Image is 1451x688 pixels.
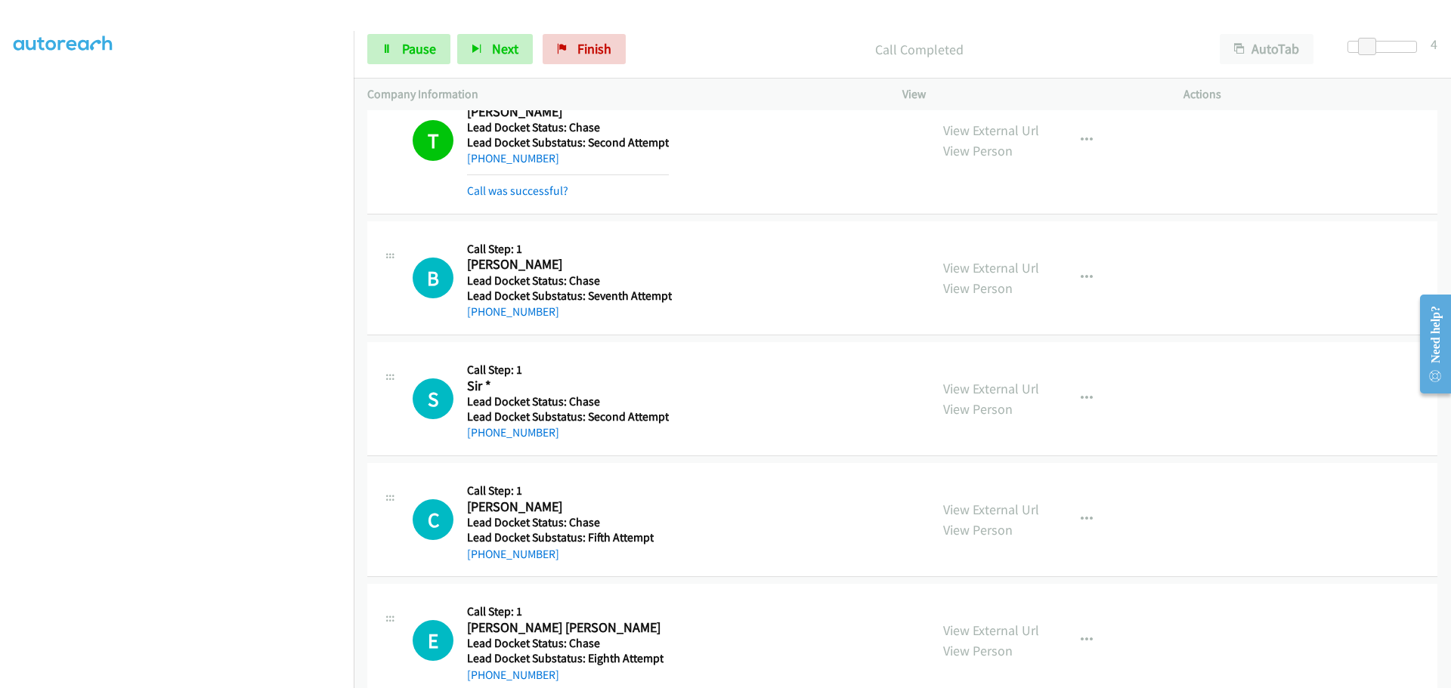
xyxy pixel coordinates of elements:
button: Next [457,34,533,64]
h1: E [413,620,453,661]
a: [PHONE_NUMBER] [467,547,559,561]
h2: Sir * [467,378,669,395]
h5: Lead Docket Status: Chase [467,273,672,288]
a: View External Url [943,122,1039,139]
a: View External Url [943,259,1039,276]
div: 4 [1431,34,1437,54]
iframe: Resource Center [1407,284,1451,404]
h2: [PERSON_NAME] [467,103,669,121]
h2: [PERSON_NAME] [PERSON_NAME] [467,619,664,637]
h5: Lead Docket Status: Chase [467,394,669,409]
h5: Lead Docket Substatus: Eighth Attempt [467,651,664,666]
a: [PHONE_NUMBER] [467,425,559,440]
h2: [PERSON_NAME] [467,256,672,273]
a: View Person [943,642,1013,659]
a: View External Url [943,501,1039,518]
h5: Call Step: 1 [467,483,654,498]
h1: S [413,378,453,419]
span: Next [492,40,518,57]
h2: [PERSON_NAME] [467,498,654,516]
h1: C [413,499,453,540]
h5: Call Step: 1 [467,363,669,378]
h5: Call Step: 1 [467,242,672,257]
a: [PHONE_NUMBER] [467,304,559,319]
p: View [902,85,1156,103]
div: The call is yet to be attempted [413,499,453,540]
a: View Person [943,400,1013,418]
h5: Lead Docket Substatus: Second Attempt [467,135,669,150]
h5: Lead Docket Substatus: Second Attempt [467,409,669,424]
a: View Person [943,279,1013,297]
h1: T [413,120,453,161]
div: The call is yet to be attempted [413,620,453,661]
p: Call Completed [646,39,1193,60]
a: Pause [367,34,450,64]
a: Finish [543,34,626,64]
h5: Call Step: 1 [467,604,664,619]
h5: Lead Docket Status: Chase [467,636,664,651]
a: [PHONE_NUMBER] [467,668,559,682]
div: The call is yet to be attempted [413,378,453,419]
h5: Lead Docket Status: Chase [467,515,654,530]
span: Pause [402,40,436,57]
button: AutoTab [1220,34,1313,64]
h5: Lead Docket Substatus: Seventh Attempt [467,288,672,304]
a: View External Url [943,622,1039,639]
h5: Lead Docket Status: Chase [467,120,669,135]
a: View Person [943,142,1013,159]
a: Call was successful? [467,184,568,198]
h5: Lead Docket Substatus: Fifth Attempt [467,530,654,545]
span: Finish [577,40,611,57]
a: [PHONE_NUMBER] [467,151,559,165]
a: View Person [943,521,1013,538]
h1: B [413,258,453,298]
p: Company Information [367,85,875,103]
a: View External Url [943,380,1039,397]
p: Actions [1183,85,1437,103]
